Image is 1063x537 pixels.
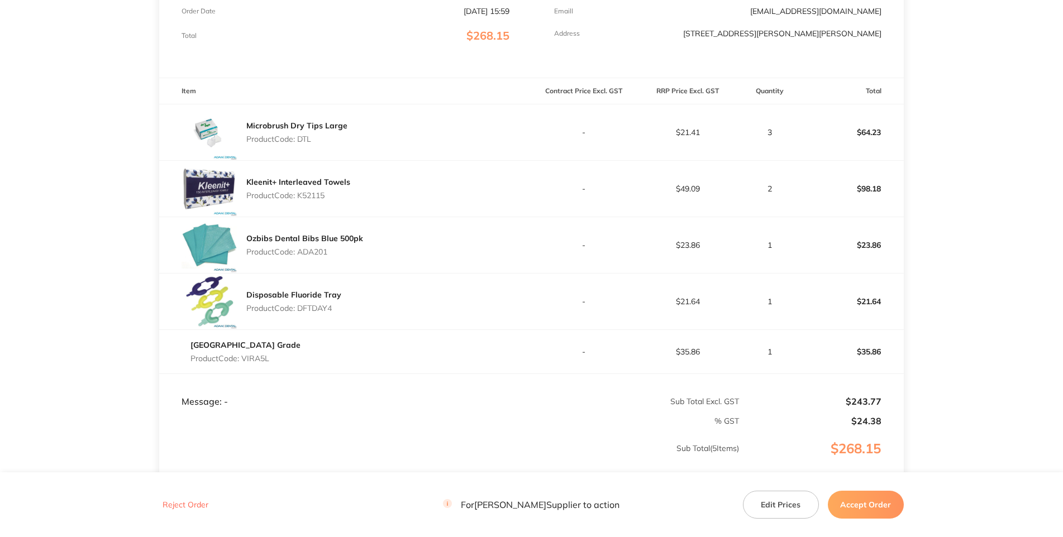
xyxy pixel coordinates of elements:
p: Sub Total ( 5 Items) [160,444,739,475]
p: % GST [160,416,739,425]
p: - [532,241,635,250]
a: Disposable Fluoride Tray [246,290,341,300]
p: - [532,347,635,356]
th: Contract Price Excl. GST [532,78,636,104]
span: $268.15 [466,28,509,42]
p: [STREET_ADDRESS][PERSON_NAME][PERSON_NAME] [683,29,881,38]
p: Emaill [554,7,573,15]
p: 2 [740,184,799,193]
p: Product Code: DTL [246,135,347,143]
p: $268.15 [740,441,903,479]
p: $24.38 [740,416,881,426]
th: RRP Price Excl. GST [636,78,740,104]
p: $64.23 [800,119,903,146]
th: Item [159,78,531,104]
img: aGJlcWcxMA [182,104,237,160]
p: 1 [740,241,799,250]
img: c2liM2NxaA [182,274,237,329]
p: 1 [740,347,799,356]
p: Product Code: DFTDAY4 [246,304,341,313]
a: Microbrush Dry Tips Large [246,121,347,131]
p: $21.41 [636,128,739,137]
p: 3 [740,128,799,137]
p: $35.86 [800,338,903,365]
p: $23.86 [636,241,739,250]
p: Total [182,32,197,40]
p: $21.64 [800,288,903,315]
button: Accept Order [828,491,904,519]
p: Product Code: VIRA5L [190,354,301,363]
p: Order Date [182,7,216,15]
p: - [532,128,635,137]
a: Ozbibs Dental Bibs Blue 500pk [246,233,363,243]
img: Z3R5a2w4NQ [182,217,237,273]
a: Kleenit+ Interleaved Towels [246,177,350,187]
p: [DATE] 15:59 [464,7,509,16]
p: $35.86 [636,347,739,356]
p: $21.64 [636,297,739,306]
button: Edit Prices [743,491,819,519]
button: Reject Order [159,500,212,510]
img: NTcwZWpoYw [182,161,237,217]
th: Quantity [740,78,799,104]
p: 1 [740,297,799,306]
p: For [PERSON_NAME] Supplier to action [443,500,619,510]
a: [EMAIL_ADDRESS][DOMAIN_NAME] [750,6,881,16]
p: Product Code: ADA201 [246,247,363,256]
p: $49.09 [636,184,739,193]
p: Product Code: K52115 [246,191,350,200]
p: $98.18 [800,175,903,202]
p: - [532,297,635,306]
th: Total [799,78,904,104]
p: $23.86 [800,232,903,258]
td: Message: - [159,373,531,407]
p: Address [554,30,580,37]
p: Sub Total Excl. GST [532,397,740,406]
a: [GEOGRAPHIC_DATA] Grade [190,340,301,350]
p: - [532,184,635,193]
p: $243.77 [740,396,881,406]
